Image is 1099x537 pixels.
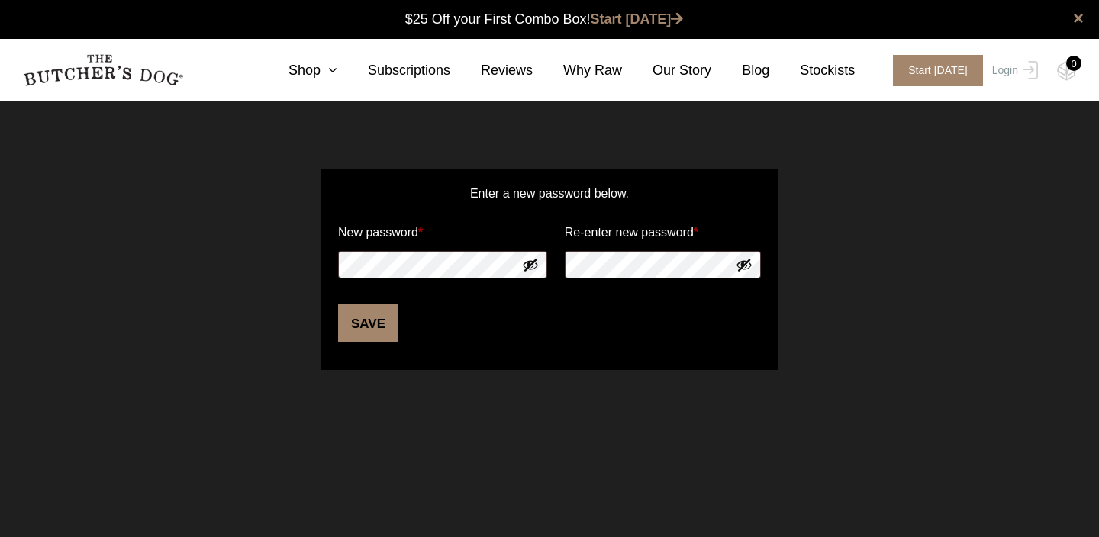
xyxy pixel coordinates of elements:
[258,60,337,81] a: Shop
[769,60,855,81] a: Stockists
[878,55,988,86] a: Start [DATE]
[338,304,398,342] button: Save
[893,55,983,86] span: Start [DATE]
[338,220,423,245] label: New password
[522,256,539,273] button: Show password
[533,60,622,81] a: Why Raw
[337,60,450,81] a: Subscriptions
[1057,61,1076,81] img: TBD_Cart-Empty.png
[988,55,1038,86] a: Login
[565,220,698,245] label: Re-enter new password
[591,11,684,27] a: Start [DATE]
[622,60,711,81] a: Our Story
[711,60,769,81] a: Blog
[450,60,533,81] a: Reviews
[336,185,763,218] p: Enter a new password below.
[736,256,753,273] button: Show password
[1066,56,1081,71] div: 0
[1073,9,1084,27] a: close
